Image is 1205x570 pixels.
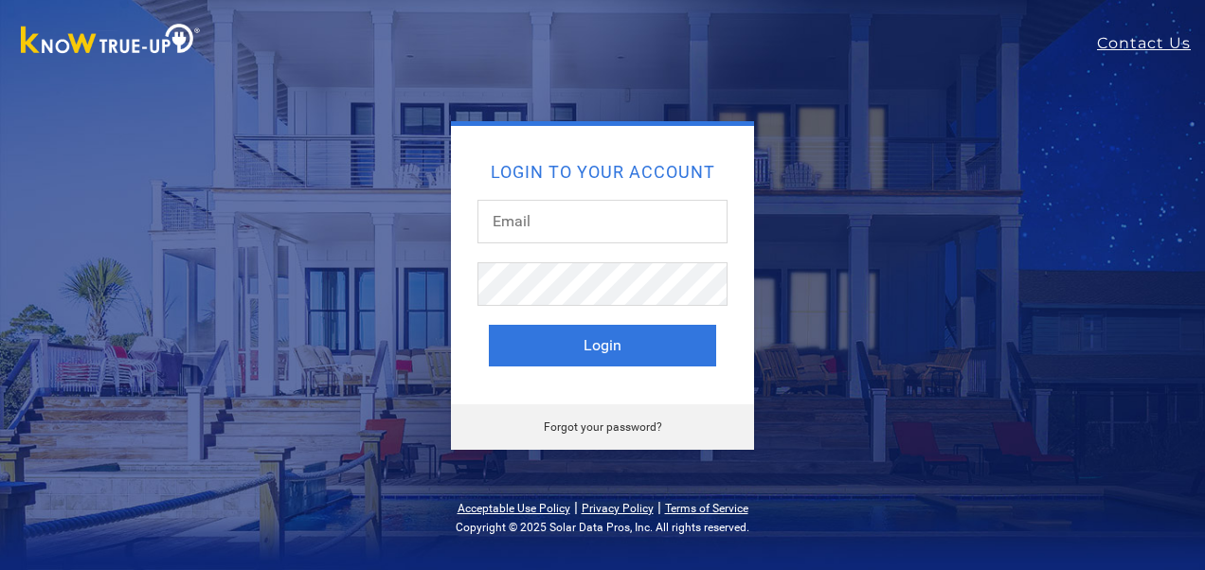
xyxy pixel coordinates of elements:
[582,502,654,515] a: Privacy Policy
[665,502,748,515] a: Terms of Service
[458,502,570,515] a: Acceptable Use Policy
[489,164,716,181] h2: Login to your account
[574,498,578,516] span: |
[489,325,716,366] button: Login
[1097,32,1205,55] a: Contact Us
[11,20,210,62] img: Know True-Up
[477,200,728,243] input: Email
[544,420,662,434] a: Forgot your password?
[657,498,661,516] span: |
